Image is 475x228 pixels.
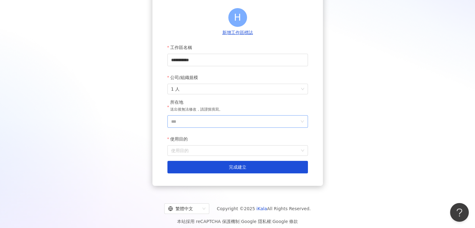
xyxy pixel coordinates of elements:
div: 所在地 [170,99,223,106]
button: 完成建立 [167,161,308,173]
button: 新增工作區標誌 [220,29,255,36]
div: 繁體中文 [168,204,200,214]
span: 完成建立 [229,165,246,170]
a: Google 隱私權 [241,219,271,224]
p: 送出後無法修改，請謹慎填寫。 [170,107,223,113]
span: | [240,219,241,224]
span: H [234,10,241,25]
span: | [271,219,273,224]
label: 使用目的 [167,133,192,145]
a: Google 條款 [272,219,298,224]
span: 1 人 [171,84,304,94]
span: Copyright © 2025 All Rights Reserved. [217,205,311,212]
span: down [300,120,304,123]
label: 公司/組織規模 [167,71,203,84]
input: 工作區名稱 [167,54,308,66]
a: iKala [256,206,267,211]
iframe: Help Scout Beacon - Open [450,203,469,222]
span: 本站採用 reCAPTCHA 保護機制 [177,218,298,225]
label: 工作區名稱 [167,41,197,54]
